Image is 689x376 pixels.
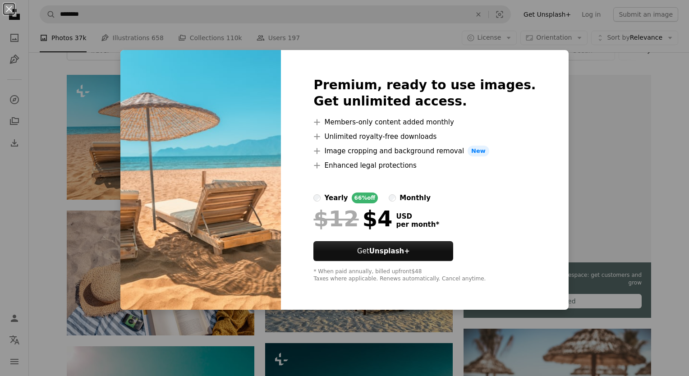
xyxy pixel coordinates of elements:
img: premium_photo-1661964304872-7b715cf38cd1 [120,50,281,310]
input: monthly [389,194,396,202]
h2: Premium, ready to use images. Get unlimited access. [313,77,536,110]
span: per month * [396,220,439,229]
div: * When paid annually, billed upfront $48 Taxes where applicable. Renews automatically. Cancel any... [313,268,536,283]
input: yearly66%off [313,194,321,202]
li: Enhanced legal protections [313,160,536,171]
div: 66% off [352,193,378,203]
div: monthly [400,193,431,203]
span: $12 [313,207,358,230]
span: USD [396,212,439,220]
div: $4 [313,207,392,230]
li: Members-only content added monthly [313,117,536,128]
li: Unlimited royalty-free downloads [313,131,536,142]
strong: Unsplash+ [369,247,410,255]
li: Image cropping and background removal [313,146,536,156]
span: New [468,146,489,156]
div: yearly [324,193,348,203]
button: GetUnsplash+ [313,241,453,261]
